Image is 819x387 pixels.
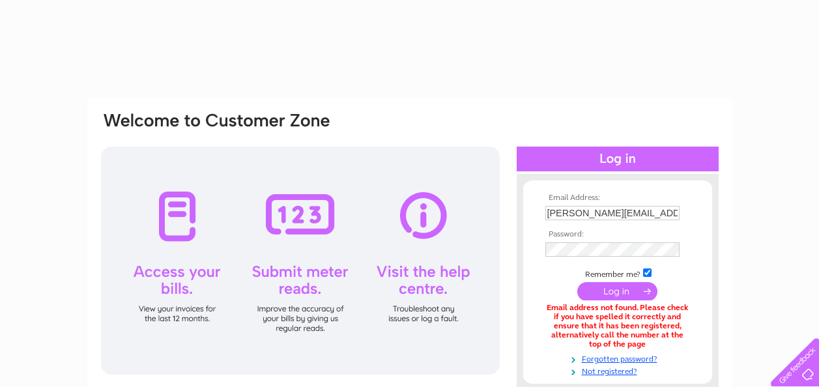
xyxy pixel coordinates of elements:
th: Email Address: [542,193,693,203]
td: Remember me? [542,266,693,279]
th: Password: [542,230,693,239]
a: Forgotten password? [545,352,693,364]
input: Submit [577,282,657,300]
a: Not registered? [545,364,693,377]
div: Email address not found. Please check if you have spelled it correctly and ensure that it has bee... [545,304,690,349]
